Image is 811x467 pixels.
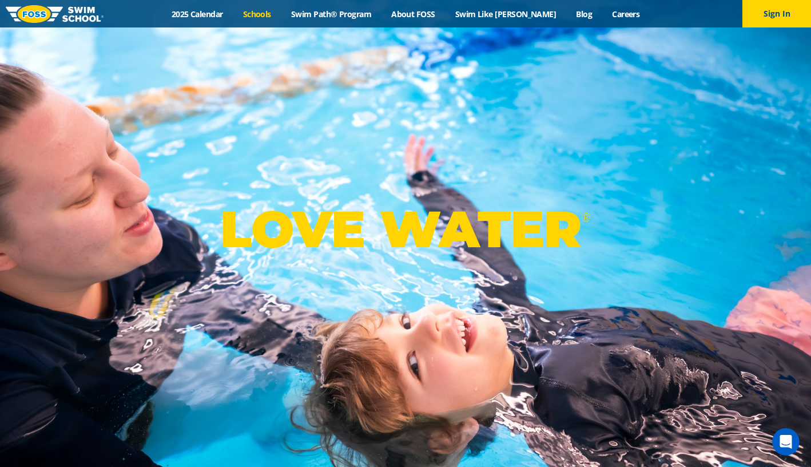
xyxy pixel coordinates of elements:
[602,9,650,19] a: Careers
[445,9,566,19] a: Swim Like [PERSON_NAME]
[220,199,590,260] p: LOVE WATER
[6,5,104,23] img: FOSS Swim School Logo
[566,9,602,19] a: Blog
[772,428,800,456] iframe: Intercom live chat
[161,9,233,19] a: 2025 Calendar
[233,9,281,19] a: Schools
[581,210,590,224] sup: ®
[381,9,446,19] a: About FOSS
[281,9,381,19] a: Swim Path® Program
